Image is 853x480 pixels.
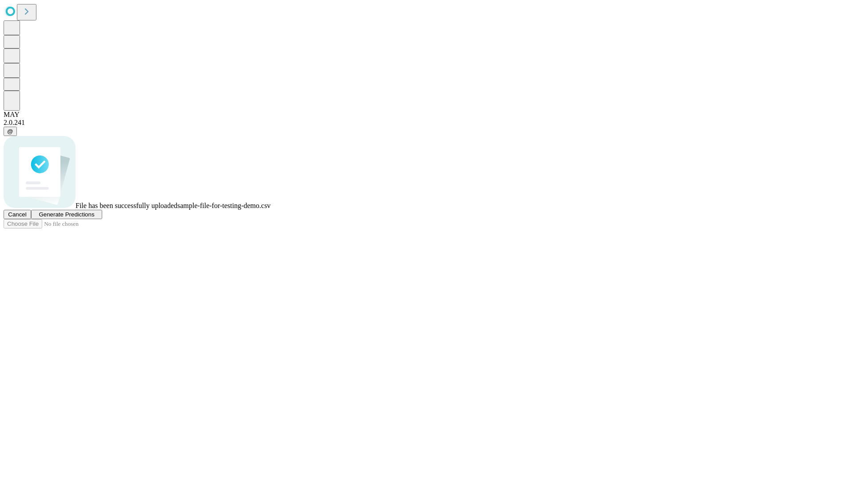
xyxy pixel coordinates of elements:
button: Cancel [4,210,31,219]
button: Generate Predictions [31,210,102,219]
div: 2.0.241 [4,119,849,127]
span: sample-file-for-testing-demo.csv [177,202,271,209]
span: Cancel [8,211,27,218]
span: Generate Predictions [39,211,94,218]
div: MAY [4,111,849,119]
span: @ [7,128,13,135]
button: @ [4,127,17,136]
span: File has been successfully uploaded [76,202,177,209]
